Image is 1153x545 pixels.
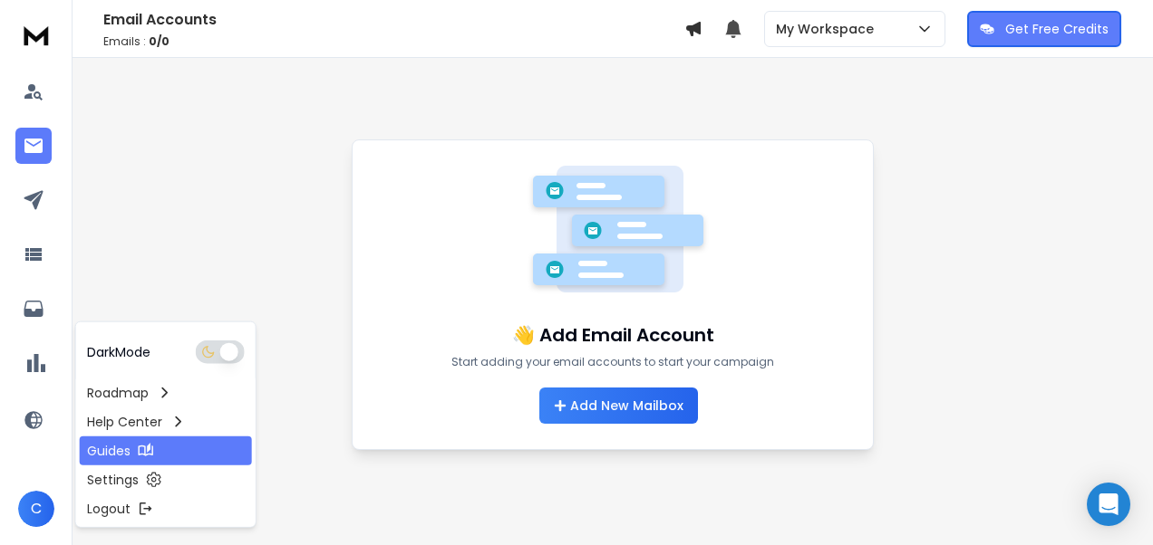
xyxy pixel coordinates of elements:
a: Settings [80,465,252,494]
div: Open Intercom Messenger [1087,483,1130,526]
p: Get Free Credits [1005,20,1109,38]
button: Add New Mailbox [539,387,698,424]
p: Start adding your email accounts to start your campaign [451,355,774,369]
p: Guides [87,442,131,460]
img: logo [18,18,54,52]
h1: Email Accounts [103,9,684,31]
span: 0 / 0 [149,33,170,49]
a: Help Center [80,407,252,436]
p: Emails : [103,34,684,49]
p: Roadmap [87,384,149,402]
a: Guides [80,436,252,465]
p: My Workspace [776,20,881,38]
p: Help Center [87,413,162,431]
p: Logout [87,500,131,518]
button: Get Free Credits [967,11,1121,47]
h1: 👋 Add Email Account [512,322,714,348]
p: Settings [87,471,139,489]
button: C [18,491,54,527]
p: Dark Mode [87,343,150,361]
a: Roadmap [80,378,252,407]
